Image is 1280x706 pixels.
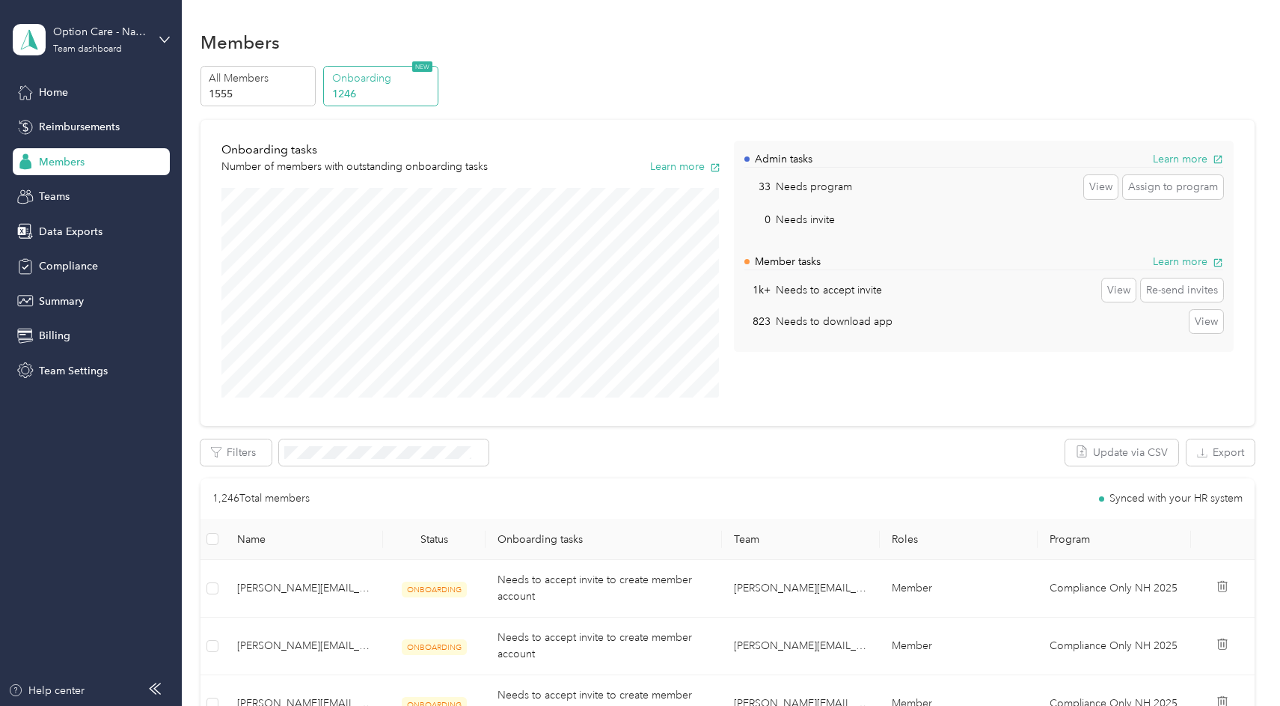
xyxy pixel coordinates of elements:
[39,258,98,274] span: Compliance
[722,519,880,560] th: Team
[1038,519,1191,560] th: Program
[776,314,892,329] p: Needs to download app
[200,439,272,466] button: Filters
[53,45,122,54] div: Team dashboard
[1102,279,1136,302] button: View
[486,519,722,560] th: Onboarding tasks
[1109,493,1243,504] span: Synced with your HR system
[722,560,880,618] td: amber.showman@navenhealth.com
[402,639,467,655] span: ONBOARDING
[39,328,70,344] span: Billing
[39,363,108,379] span: Team Settings
[39,224,102,240] span: Data Exports
[8,683,85,699] button: Help center
[880,560,1038,618] td: Member
[497,573,692,603] span: Needs to accept invite to create member account
[39,85,68,100] span: Home
[1196,622,1280,706] iframe: Everlance-gr Chat Button Frame
[39,154,85,170] span: Members
[225,519,383,560] th: Name
[402,582,467,597] span: ONBOARDING
[744,282,771,298] p: 1k+
[650,159,720,174] button: Learn more
[209,70,310,86] p: All Members
[776,282,882,298] p: Needs to accept invite
[722,618,880,675] td: leslie.butler@navenhealth.com
[497,631,692,660] span: Needs to accept invite to create member account
[1038,560,1192,618] td: Compliance Only NH 2025
[332,70,434,86] p: Onboarding
[209,86,310,102] p: 1555
[1186,439,1255,466] button: Export
[39,119,120,135] span: Reimbursements
[1141,279,1223,302] button: Re-send invites
[755,254,821,270] p: Member tasks
[200,34,280,50] h1: Members
[880,519,1038,560] th: Roles
[383,560,486,618] td: ONBOARDING
[1123,175,1223,199] button: Assign to program
[1084,175,1118,199] button: View
[1153,151,1223,167] button: Learn more
[225,618,383,675] td: breanna.randall@navenhealth.com
[744,179,771,195] p: 33
[53,24,147,40] div: Option Care - Naven Health
[221,141,488,159] p: Onboarding tasks
[412,61,432,72] span: NEW
[880,618,1038,675] td: Member
[39,189,70,204] span: Teams
[744,314,771,329] p: 823
[744,212,771,228] p: 0
[1189,310,1223,334] button: View
[776,179,852,195] p: Needs program
[332,86,434,102] p: 1246
[237,533,371,546] span: Name
[1153,254,1223,270] button: Learn more
[237,580,371,597] span: [PERSON_NAME][EMAIL_ADDRESS][PERSON_NAME][DOMAIN_NAME]
[225,560,383,618] td: barbara.schauer@navenhealth.com
[755,151,812,167] p: Admin tasks
[383,519,486,560] th: Status
[212,490,310,507] p: 1,246 Total members
[39,293,84,309] span: Summary
[383,618,486,675] td: ONBOARDING
[237,638,371,654] span: [PERSON_NAME][EMAIL_ADDRESS][PERSON_NAME][DOMAIN_NAME]
[1038,618,1192,675] td: Compliance Only NH 2025
[776,212,835,228] p: Needs invite
[1065,439,1178,466] button: Update via CSV
[221,159,488,174] p: Number of members with outstanding onboarding tasks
